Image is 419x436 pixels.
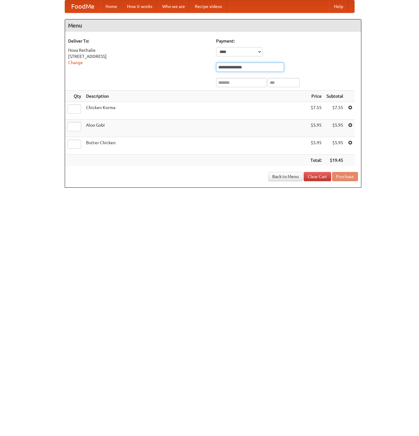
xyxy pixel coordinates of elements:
a: Change [68,60,83,65]
h5: Deliver To: [68,38,210,44]
th: Price [308,91,324,102]
h4: Menu [65,19,361,32]
a: Home [101,0,122,13]
th: Subtotal [324,91,346,102]
div: Nova Rethalie [68,47,210,53]
a: How it works [122,0,157,13]
a: FoodMe [65,0,101,13]
h5: Payment: [216,38,358,44]
td: $7.55 [308,102,324,120]
th: Description [84,91,308,102]
button: Purchase [332,172,358,181]
td: Chicken Korma [84,102,308,120]
td: $5.95 [308,137,324,155]
td: $5.95 [308,120,324,137]
a: Help [329,0,348,13]
td: Aloo Gobi [84,120,308,137]
th: Total: [308,155,324,166]
td: $5.95 [324,120,346,137]
th: Qty [65,91,84,102]
td: $7.55 [324,102,346,120]
td: Butter Chicken [84,137,308,155]
td: $5.95 [324,137,346,155]
div: [STREET_ADDRESS] [68,53,210,59]
th: $19.45 [324,155,346,166]
a: Back to Menu [268,172,303,181]
a: Clear Cart [304,172,331,181]
a: Recipe videos [190,0,227,13]
a: Who we are [157,0,190,13]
